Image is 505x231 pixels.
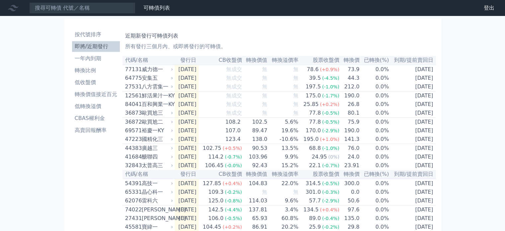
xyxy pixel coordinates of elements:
th: 轉換溢價率 [268,56,298,65]
td: [DATE] [175,179,199,188]
td: 114.03 [242,196,268,205]
div: 八方雲集一 [142,83,172,91]
td: [DATE] [389,196,436,205]
td: 9.6% [268,196,298,205]
td: [DATE] [175,214,199,223]
td: [DATE] [175,153,199,161]
span: 無 [262,189,267,195]
th: CB收盤價 [199,170,242,179]
li: 低轉換溢價 [72,102,120,110]
span: (-4.4%) [225,207,242,212]
th: 代碼/名稱 [123,170,175,179]
td: 212.0 [340,82,360,91]
p: 所有發行三個月內、或即將發行的可轉債。 [125,43,433,51]
div: 國精化三 [142,135,172,143]
li: 轉換比例 [72,66,120,74]
td: [DATE] [389,65,436,74]
div: 134.5 [302,206,320,214]
td: 24.0 [340,153,360,161]
h1: 近期新發行可轉債列表 [125,32,433,40]
div: [PERSON_NAME] [142,214,172,222]
div: 104.45 [201,223,222,231]
td: 90.53 [242,144,268,153]
th: 代碼/名稱 [123,56,175,65]
div: 47223 [125,135,140,143]
div: 114.2 [207,153,225,161]
li: 按代號排序 [72,31,120,39]
td: [DATE] [389,118,436,127]
td: 15.2% [268,161,298,170]
span: (+0.5%) [222,146,242,151]
td: 0.0% [360,205,389,214]
div: 314.5 [304,179,322,187]
td: 0.0% [360,100,389,109]
div: 64775 [125,74,140,82]
td: 190.0 [340,126,360,135]
td: [DATE] [389,161,436,170]
td: [DATE] [389,205,436,214]
td: 80.1 [340,109,360,118]
span: (-0.2%) [225,189,242,195]
li: 低收盤價 [72,78,120,86]
td: 0.0% [360,82,389,91]
div: 197.5 [304,83,322,91]
td: 65.93 [242,214,268,223]
th: 轉換價值 [242,56,268,65]
td: [DATE] [175,144,199,153]
td: [DATE] [389,188,436,196]
div: 77.8 [308,118,322,126]
td: 23.91 [340,161,360,170]
a: 按代號排序 [72,29,120,40]
td: 0.0% [360,65,389,74]
li: 一年內到期 [72,55,120,62]
td: 0.0% [360,179,389,188]
span: 無 [262,110,267,116]
div: 89.0 [308,214,322,222]
div: 301.0 [304,188,322,196]
span: 無 [262,83,267,90]
td: [DATE] [389,179,436,188]
td: 102.5 [242,118,268,127]
a: 低轉換溢價 [72,101,120,112]
span: 無成交 [226,110,242,116]
td: 0.0% [360,214,389,223]
div: 27431 [125,214,140,222]
td: 50.6 [340,196,360,205]
td: 0.0 [340,188,360,196]
td: [DATE] [389,100,436,109]
div: 84041 [125,100,140,108]
span: 無 [293,110,298,116]
span: 無 [262,92,267,99]
td: 22.0% [268,179,298,188]
li: 轉換價值接近百元 [72,90,120,98]
a: 低收盤價 [72,77,120,88]
span: (-0.5%) [322,119,339,125]
td: [DATE] [175,126,199,135]
th: 股票收盤價 [299,170,340,179]
td: 9.9% [268,153,298,161]
span: (+0.2%) [320,102,339,107]
td: 97.6 [340,205,360,214]
span: (-0.5%) [225,216,242,221]
td: [DATE] [175,196,199,205]
a: 高賣回報酬率 [72,125,120,136]
span: (-0.7%) [322,163,339,168]
td: 190.0 [340,91,360,100]
div: 106.45 [204,162,225,170]
div: 百和興業一KY [142,100,172,108]
span: 無 [293,101,298,107]
a: 即將/近期發行 [72,41,120,52]
td: [DATE] [389,144,436,153]
span: (-0.0%) [225,163,242,168]
td: 104.83 [242,179,268,188]
div: 69571 [125,127,140,135]
td: 0.0% [360,144,389,153]
div: 32843 [125,162,140,170]
div: 170.0 [304,127,322,135]
div: 太普高三 [142,162,172,170]
td: [DATE] [175,100,199,109]
td: -10.6% [268,135,298,144]
div: 78.6 [305,65,320,73]
th: 轉換溢價率 [268,170,298,179]
div: 25.85 [302,100,320,108]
